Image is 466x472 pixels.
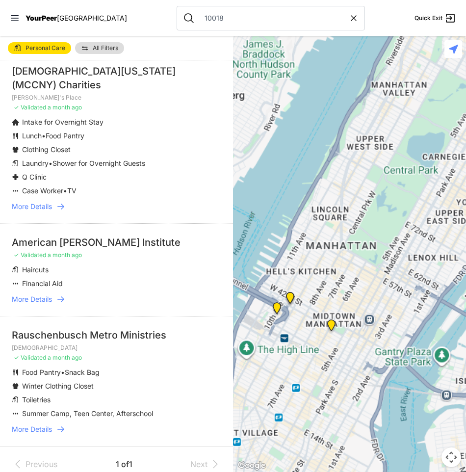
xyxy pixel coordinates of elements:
[22,173,47,181] span: Q Clinic
[22,118,104,126] span: Intake for Overnight Stay
[14,354,46,361] span: ✓ Validated
[12,236,221,249] div: American [PERSON_NAME] Institute
[12,424,221,434] a: More Details
[48,251,82,259] span: a month ago
[48,354,82,361] span: a month ago
[12,294,52,304] span: More Details
[14,104,46,111] span: ✓ Validated
[93,45,118,51] span: All Filters
[22,395,51,404] span: Toiletries
[22,279,63,288] span: Financial Aid
[46,131,84,140] span: Food Pantry
[121,459,129,469] span: of
[12,202,221,211] a: More Details
[271,302,283,318] div: Sylvia's Place
[22,159,49,167] span: Laundry
[26,45,65,51] span: Personal Care
[12,202,52,211] span: More Details
[235,459,268,472] a: Open this area in Google Maps (opens a new window)
[22,265,49,274] span: Haircuts
[75,42,124,54] a: All Filters
[22,131,42,140] span: Lunch
[22,368,61,376] span: Food Pantry
[63,186,67,195] span: •
[22,186,63,195] span: Case Worker
[52,159,145,167] span: Shower for Overnight Guests
[26,458,57,470] span: Previous
[284,292,296,308] div: Metro Baptist Church
[199,13,349,23] input: Search
[65,368,100,376] span: Snack Bag
[235,459,268,472] img: Google
[61,368,65,376] span: •
[414,14,442,22] span: Quick Exit
[67,186,77,195] span: TV
[8,42,71,54] a: Personal Care
[441,447,461,467] button: Map camera controls
[22,409,153,418] span: Summer Camp, Teen Center, Afterschool
[12,294,221,304] a: More Details
[129,459,132,469] span: 1
[57,14,127,22] span: [GEOGRAPHIC_DATA]
[12,328,221,342] div: Rauschenbusch Metro Ministries
[48,104,82,111] span: a month ago
[14,251,46,259] span: ✓ Validated
[414,12,456,24] a: Quick Exit
[22,382,94,390] span: Winter Clothing Closet
[116,459,121,469] span: 1
[22,145,71,154] span: Clothing Closet
[49,159,52,167] span: •
[12,424,52,434] span: More Details
[26,14,57,22] span: YourPeer
[190,458,207,470] span: Next
[12,344,221,352] p: [DEMOGRAPHIC_DATA]
[12,94,221,102] p: [PERSON_NAME]'s Place
[42,131,46,140] span: •
[26,15,127,21] a: YourPeer[GEOGRAPHIC_DATA]
[12,64,221,92] div: [DEMOGRAPHIC_DATA][US_STATE] (MCCNY) Charities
